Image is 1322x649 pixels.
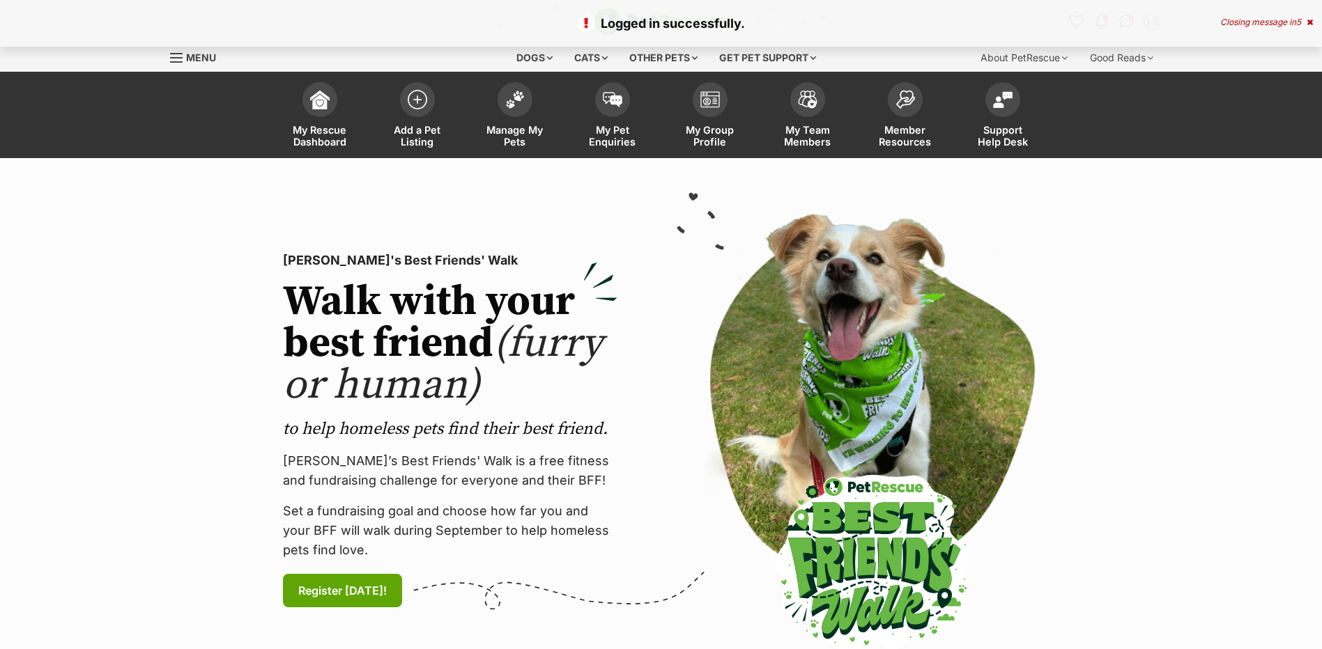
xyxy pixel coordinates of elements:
img: group-profile-icon-3fa3cf56718a62981997c0bc7e787c4b2cf8bcc04b72c1350f741eb67cf2f40e.svg [700,91,720,108]
span: My Team Members [776,124,839,148]
img: add-pet-listing-icon-0afa8454b4691262ce3f59096e99ab1cd57d4a30225e0717b998d2c9b9846f56.svg [408,90,427,109]
span: Add a Pet Listing [386,124,449,148]
a: Menu [170,44,226,69]
a: Manage My Pets [466,75,564,158]
span: My Group Profile [679,124,741,148]
a: Support Help Desk [954,75,1052,158]
p: [PERSON_NAME]'s Best Friends' Walk [283,251,617,270]
img: help-desk-icon-fdf02630f3aa405de69fd3d07c3f3aa587a6932b1a1747fa1d2bba05be0121f9.svg [993,91,1013,108]
span: (furry or human) [283,318,603,412]
img: pet-enquiries-icon-7e3ad2cf08bfb03b45e93fb7055b45f3efa6380592205ae92323e6603595dc1f.svg [603,92,622,107]
span: Manage My Pets [484,124,546,148]
img: manage-my-pets-icon-02211641906a0b7f246fdf0571729dbe1e7629f14944591b6c1af311fb30b64b.svg [505,91,525,109]
img: member-resources-icon-8e73f808a243e03378d46382f2149f9095a855e16c252ad45f914b54edf8863c.svg [896,90,915,109]
a: My Team Members [759,75,856,158]
p: [PERSON_NAME]’s Best Friends' Walk is a free fitness and fundraising challenge for everyone and t... [283,451,617,490]
p: to help homeless pets find their best friend. [283,418,617,440]
div: Cats [564,44,617,72]
a: Register [DATE]! [283,574,402,607]
span: My Pet Enquiries [581,124,644,148]
div: Dogs [507,44,562,72]
h2: Walk with your best friend [283,281,617,407]
a: Member Resources [856,75,954,158]
div: About PetRescue [971,44,1077,72]
span: Support Help Desk [971,124,1034,148]
a: My Pet Enquiries [564,75,661,158]
span: Register [DATE]! [298,582,387,599]
div: Get pet support [709,44,826,72]
div: Good Reads [1080,44,1163,72]
a: Add a Pet Listing [369,75,466,158]
a: My Group Profile [661,75,759,158]
div: Other pets [620,44,707,72]
img: dashboard-icon-eb2f2d2d3e046f16d808141f083e7271f6b2e854fb5c12c21221c1fb7104beca.svg [310,90,330,109]
span: Menu [186,52,216,63]
span: My Rescue Dashboard [289,124,351,148]
a: My Rescue Dashboard [271,75,369,158]
span: Member Resources [874,124,937,148]
p: Set a fundraising goal and choose how far you and your BFF will walk during September to help hom... [283,501,617,560]
img: team-members-icon-5396bd8760b3fe7c0b43da4ab00e1e3bb1a5d9ba89233759b79545d2d3fc5d0d.svg [798,91,817,109]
